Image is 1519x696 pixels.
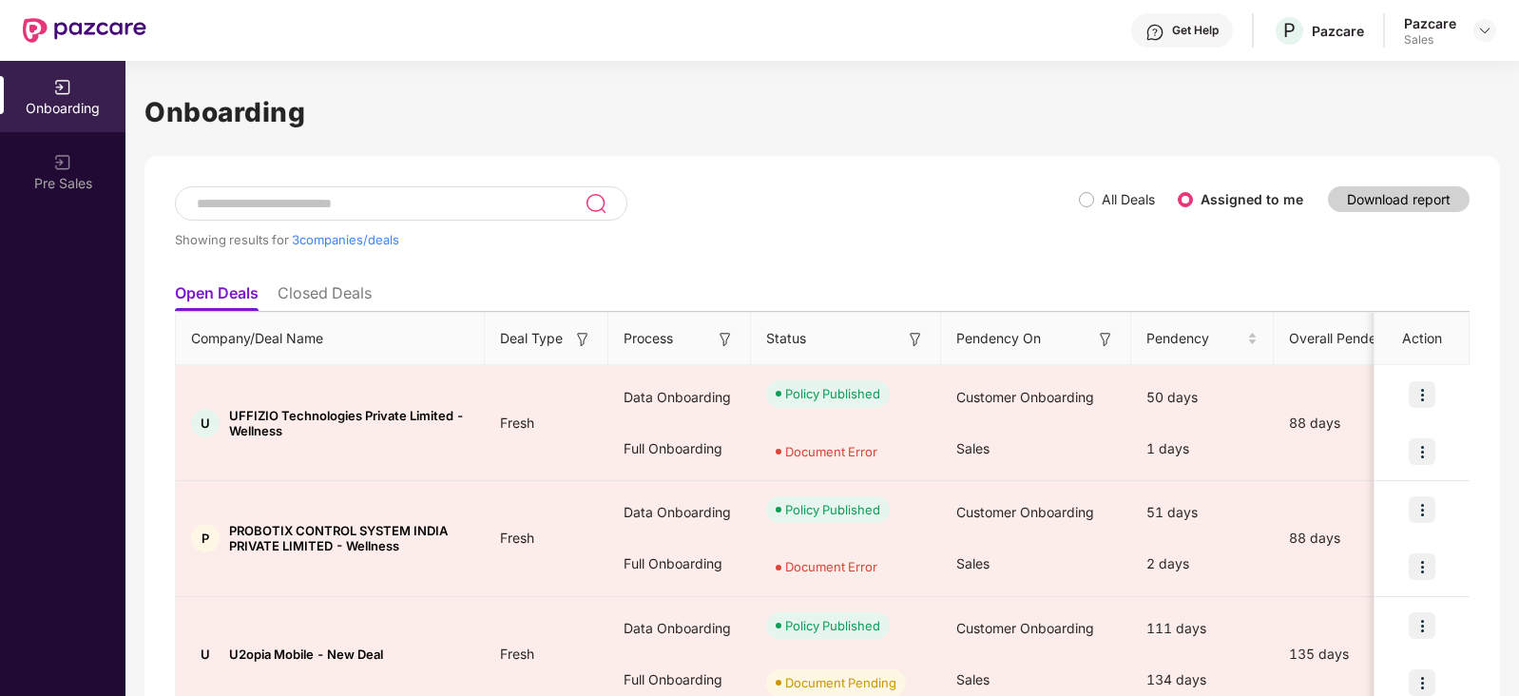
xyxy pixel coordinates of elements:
[785,384,880,403] div: Policy Published
[229,523,470,553] span: PROBOTIX CONTROL SYSTEM INDIA PRIVATE LIMITED - Wellness
[485,646,549,662] span: Fresh
[1131,538,1274,590] div: 2 days
[573,330,592,349] img: svg+xml;base64,PHN2ZyB3aWR0aD0iMTYiIGhlaWdodD0iMTYiIHZpZXdCb3g9IjAgMCAxNiAxNiIgZmlsbD0ibm9uZSIgeG...
[500,328,563,349] span: Deal Type
[1409,553,1435,580] img: icon
[608,372,751,423] div: Data Onboarding
[956,389,1094,405] span: Customer Onboarding
[1274,644,1435,665] div: 135 days
[1131,487,1274,538] div: 51 days
[1201,191,1303,207] label: Assigned to me
[144,91,1500,133] h1: Onboarding
[1404,32,1456,48] div: Sales
[785,442,877,461] div: Document Error
[716,330,735,349] img: svg+xml;base64,PHN2ZyB3aWR0aD0iMTYiIGhlaWdodD0iMTYiIHZpZXdCb3g9IjAgMCAxNiAxNiIgZmlsbD0ibm9uZSIgeG...
[1375,313,1470,365] th: Action
[1409,381,1435,408] img: icon
[53,78,72,97] img: svg+xml;base64,PHN2ZyB3aWR0aD0iMjAiIGhlaWdodD0iMjAiIHZpZXdCb3g9IjAgMCAyMCAyMCIgZmlsbD0ibm9uZSIgeG...
[1131,603,1274,654] div: 111 days
[1477,23,1492,38] img: svg+xml;base64,PHN2ZyBpZD0iRHJvcGRvd24tMzJ4MzIiIHhtbG5zPSJodHRwOi8vd3d3LnczLm9yZy8yMDAwL3N2ZyIgd2...
[278,283,372,311] li: Closed Deals
[1131,423,1274,474] div: 1 days
[608,423,751,474] div: Full Onboarding
[1328,186,1470,212] button: Download report
[956,671,990,687] span: Sales
[1312,22,1364,40] div: Pazcare
[1409,438,1435,465] img: icon
[292,232,399,247] span: 3 companies/deals
[1102,191,1155,207] label: All Deals
[175,283,259,311] li: Open Deals
[1096,330,1115,349] img: svg+xml;base64,PHN2ZyB3aWR0aD0iMTYiIGhlaWdodD0iMTYiIHZpZXdCb3g9IjAgMCAxNiAxNiIgZmlsbD0ibm9uZSIgeG...
[608,538,751,590] div: Full Onboarding
[956,440,990,456] span: Sales
[191,640,220,668] div: U
[608,603,751,654] div: Data Onboarding
[608,487,751,538] div: Data Onboarding
[585,192,606,215] img: svg+xml;base64,PHN2ZyB3aWR0aD0iMjQiIGhlaWdodD0iMjUiIHZpZXdCb3g9IjAgMCAyNCAyNSIgZmlsbD0ibm9uZSIgeG...
[23,18,146,43] img: New Pazcare Logo
[956,620,1094,636] span: Customer Onboarding
[1145,23,1164,42] img: svg+xml;base64,PHN2ZyBpZD0iSGVscC0zMngzMiIgeG1sbnM9Imh0dHA6Ly93d3cudzMub3JnLzIwMDAvc3ZnIiB3aWR0aD...
[624,328,673,349] span: Process
[1274,413,1435,434] div: 88 days
[785,616,880,635] div: Policy Published
[1409,669,1435,696] img: icon
[191,524,220,552] div: P
[1283,19,1296,42] span: P
[906,330,925,349] img: svg+xml;base64,PHN2ZyB3aWR0aD0iMTYiIGhlaWdodD0iMTYiIHZpZXdCb3g9IjAgMCAxNiAxNiIgZmlsbD0ibm9uZSIgeG...
[485,530,549,546] span: Fresh
[785,500,880,519] div: Policy Published
[175,232,1079,247] div: Showing results for
[53,153,72,172] img: svg+xml;base64,PHN2ZyB3aWR0aD0iMjAiIGhlaWdodD0iMjAiIHZpZXdCb3g9IjAgMCAyMCAyMCIgZmlsbD0ibm9uZSIgeG...
[1409,496,1435,523] img: icon
[1146,328,1243,349] span: Pendency
[485,415,549,431] span: Fresh
[229,408,470,438] span: UFFIZIO Technologies Private Limited - Wellness
[1131,313,1274,365] th: Pendency
[956,555,990,571] span: Sales
[1274,528,1435,549] div: 88 days
[956,504,1094,520] span: Customer Onboarding
[785,673,896,692] div: Document Pending
[1404,14,1456,32] div: Pazcare
[766,328,806,349] span: Status
[229,647,383,662] span: U2opia Mobile - New Deal
[191,409,220,437] div: U
[1274,313,1435,365] th: Overall Pendency
[1172,23,1219,38] div: Get Help
[176,313,485,365] th: Company/Deal Name
[1131,372,1274,423] div: 50 days
[785,557,877,576] div: Document Error
[956,328,1041,349] span: Pendency On
[1409,612,1435,639] img: icon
